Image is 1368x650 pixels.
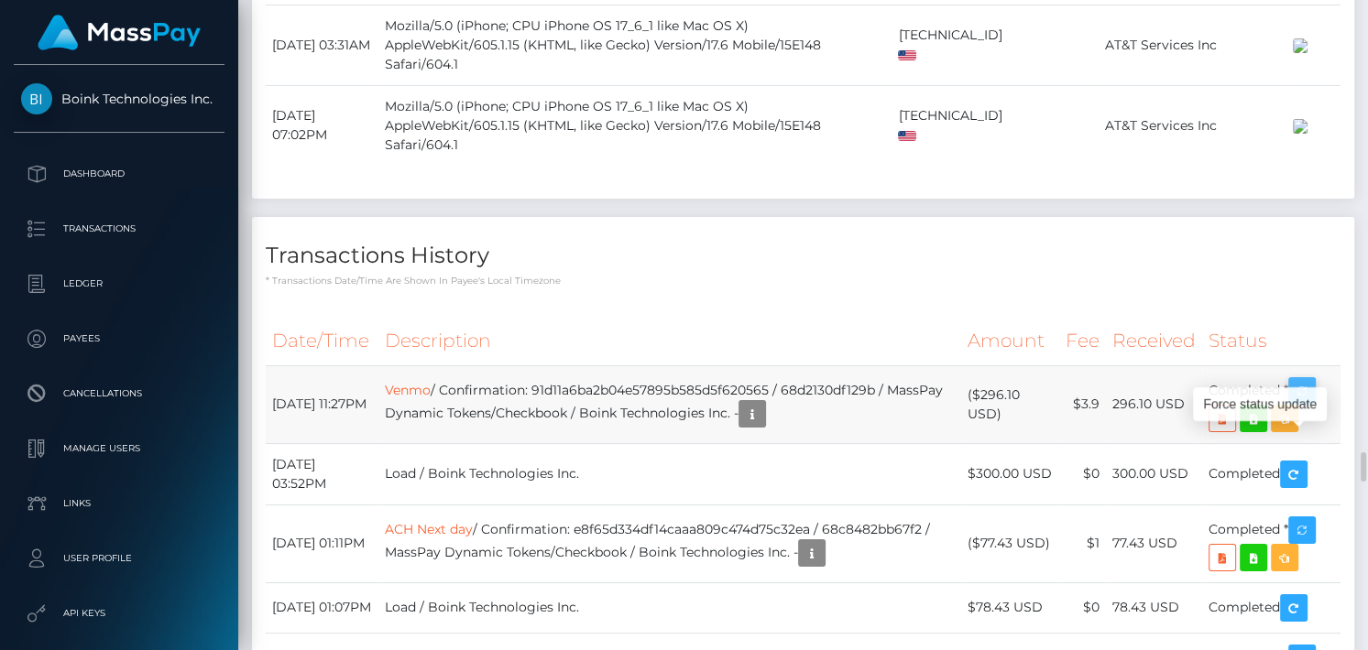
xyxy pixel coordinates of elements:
[1106,443,1202,504] td: 300.00 USD
[1202,504,1341,582] td: Completed *
[21,215,217,243] p: Transactions
[21,270,217,298] p: Ledger
[961,443,1059,504] td: $300.00 USD
[21,160,217,188] p: Dashboard
[14,261,224,307] a: Ledger
[1106,582,1202,633] td: 78.43 USD
[378,582,961,633] td: Load / Boink Technologies Inc.
[1202,316,1341,366] th: Status
[14,371,224,417] a: Cancellations
[21,83,52,114] img: Boink Technologies Inc.
[14,590,224,636] a: API Keys
[14,536,224,581] a: User Profile
[378,443,961,504] td: Load / Boink Technologies Inc.
[14,91,224,107] span: Boink Technologies Inc.
[898,131,916,141] img: us.png
[21,600,217,627] p: API Keys
[266,504,378,582] td: [DATE] 01:11PM
[1106,316,1202,366] th: Received
[38,15,201,50] img: MassPay Logo
[378,504,961,582] td: / Confirmation: e8f65d334df14caaa809c474d75c32ea / 68c8482bb67f2 / MassPay Dynamic Tokens/Checkbo...
[266,443,378,504] td: [DATE] 03:52PM
[378,85,892,166] td: Mozilla/5.0 (iPhone; CPU iPhone OS 17_6_1 like Mac OS X) AppleWebKit/605.1.15 (KHTML, like Gecko)...
[266,274,1341,287] p: * Transactions date/time are shown in payee's local timezone
[14,481,224,526] a: Links
[378,5,892,85] td: Mozilla/5.0 (iPhone; CPU iPhone OS 17_6_1 like Mac OS X) AppleWebKit/605.1.15 (KHTML, like Gecko)...
[21,490,217,517] p: Links
[14,151,224,197] a: Dashboard
[1059,365,1106,443] td: $3.9
[266,582,378,633] td: [DATE] 01:07PM
[1293,119,1308,134] img: 200x100
[1059,582,1106,633] td: $0
[1099,85,1286,166] td: AT&T Services Inc
[892,5,1017,85] td: [TECHNICAL_ID]
[1193,387,1327,421] div: Force status update
[378,316,961,366] th: Description
[266,5,378,85] td: [DATE] 03:31AM
[961,504,1059,582] td: ($77.43 USD)
[21,545,217,572] p: User Profile
[14,426,224,471] a: Manage Users
[266,365,378,443] td: [DATE] 11:27PM
[1106,504,1202,582] td: 77.43 USD
[385,382,431,398] a: Venmo
[1059,316,1106,366] th: Fee
[14,206,224,252] a: Transactions
[1202,365,1341,443] td: Completed *
[961,316,1059,366] th: Amount
[385,521,473,537] a: ACH Next day
[1202,443,1341,504] td: Completed
[1059,504,1106,582] td: $1
[892,85,1017,166] td: [TECHNICAL_ID]
[21,325,217,352] p: Payees
[1106,365,1202,443] td: 296.10 USD
[1202,582,1341,633] td: Completed
[898,50,916,60] img: us.png
[1059,443,1106,504] td: $0
[1099,5,1286,85] td: AT&T Services Inc
[21,380,217,407] p: Cancellations
[14,316,224,362] a: Payees
[961,582,1059,633] td: $78.43 USD
[378,365,961,443] td: / Confirmation: 91d11a6ba2b04e57895b585d5f620565 / 68d2130df129b / MassPay Dynamic Tokens/Checkbo...
[266,85,378,166] td: [DATE] 07:02PM
[266,240,1341,272] h4: Transactions History
[961,365,1059,443] td: ($296.10 USD)
[21,435,217,462] p: Manage Users
[266,316,378,366] th: Date/Time
[1293,38,1308,53] img: 200x100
